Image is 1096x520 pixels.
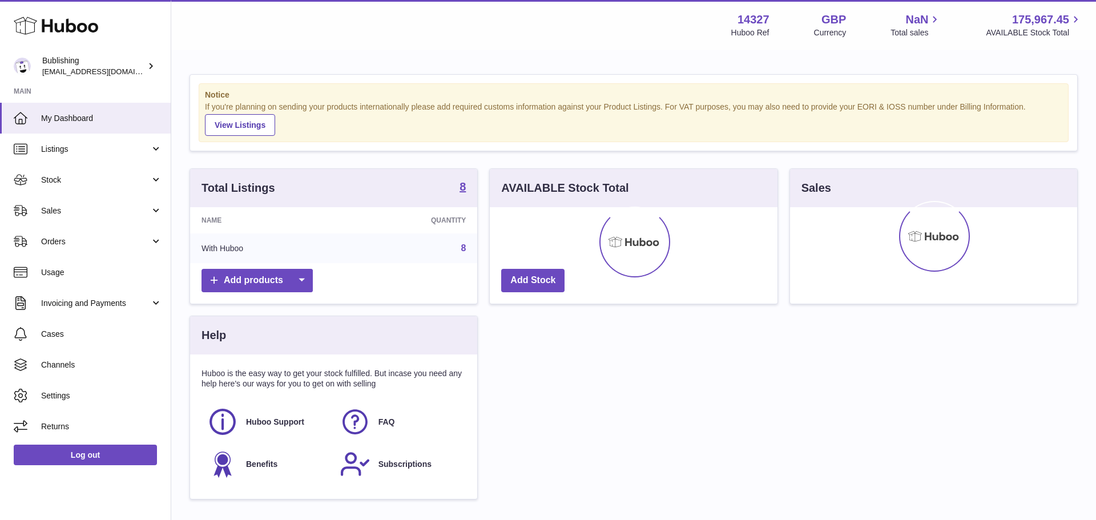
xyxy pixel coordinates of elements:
h3: Help [202,328,226,343]
h3: Sales [801,180,831,196]
div: If you're planning on sending your products internationally please add required customs informati... [205,102,1062,136]
span: AVAILABLE Stock Total [986,27,1082,38]
span: NaN [905,12,928,27]
span: My Dashboard [41,113,162,124]
span: Listings [41,144,150,155]
th: Quantity [342,207,478,233]
a: 175,967.45 AVAILABLE Stock Total [986,12,1082,38]
strong: 8 [460,181,466,192]
a: NaN Total sales [890,12,941,38]
span: Settings [41,390,162,401]
span: [EMAIL_ADDRESS][DOMAIN_NAME] [42,67,168,76]
span: Invoicing and Payments [41,298,150,309]
div: Huboo Ref [731,27,769,38]
strong: 14327 [738,12,769,27]
a: FAQ [340,406,461,437]
span: Huboo Support [246,417,304,428]
p: Huboo is the easy way to get your stock fulfilled. But incase you need any help here's our ways f... [202,368,466,390]
a: 8 [461,243,466,253]
span: Subscriptions [378,459,432,470]
h3: AVAILABLE Stock Total [501,180,628,196]
span: Returns [41,421,162,432]
img: internalAdmin-14327@internal.huboo.com [14,58,31,75]
a: View Listings [205,114,275,136]
a: Subscriptions [340,449,461,479]
span: 175,967.45 [1012,12,1069,27]
a: Huboo Support [207,406,328,437]
span: Cases [41,329,162,340]
a: Add Stock [501,269,565,292]
a: Add products [202,269,313,292]
a: Benefits [207,449,328,479]
span: FAQ [378,417,395,428]
span: Orders [41,236,150,247]
span: Channels [41,360,162,370]
div: Bublishing [42,55,145,77]
span: Sales [41,205,150,216]
span: Stock [41,175,150,186]
h3: Total Listings [202,180,275,196]
div: Currency [814,27,847,38]
span: Usage [41,267,162,278]
span: Benefits [246,459,277,470]
span: Total sales [890,27,941,38]
a: 8 [460,181,466,195]
a: Log out [14,445,157,465]
strong: GBP [821,12,846,27]
td: With Huboo [190,233,342,263]
th: Name [190,207,342,233]
strong: Notice [205,90,1062,100]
